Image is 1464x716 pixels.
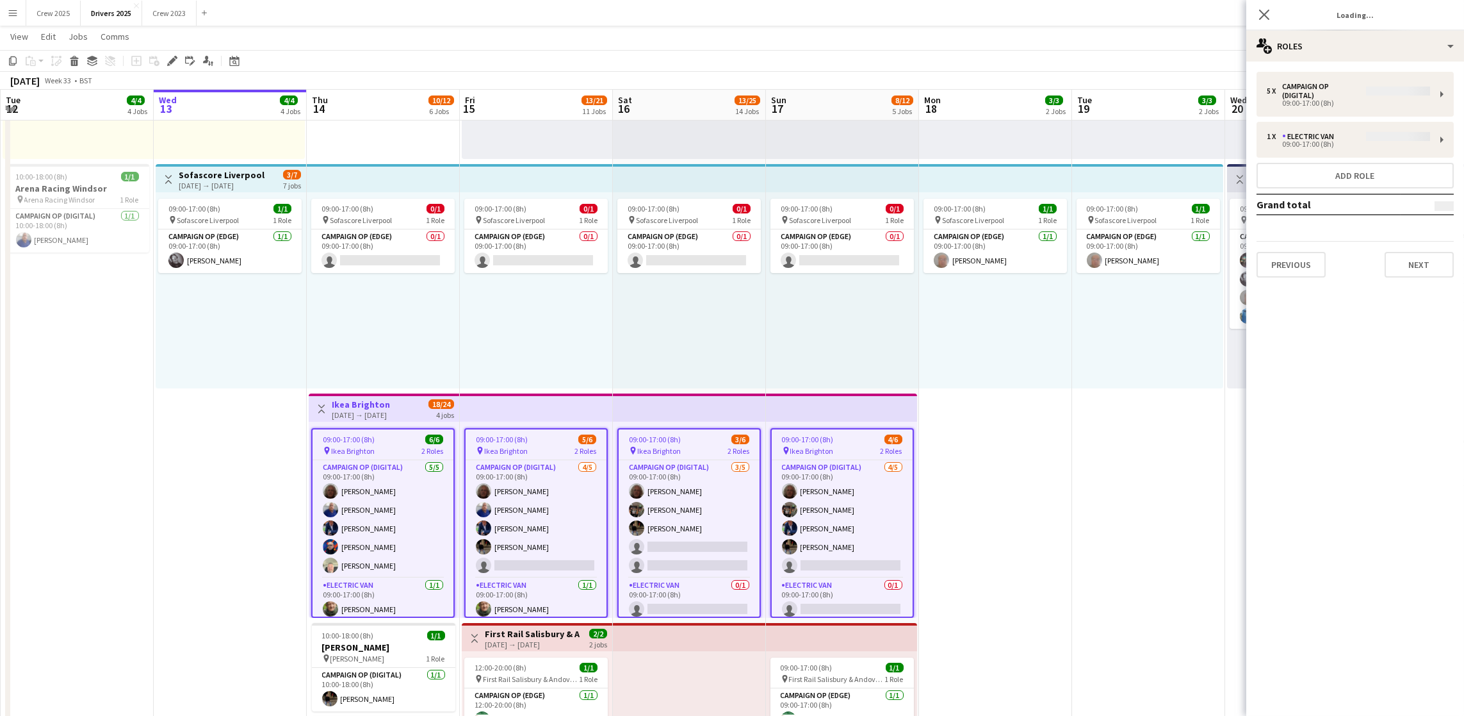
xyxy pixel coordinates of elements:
[1199,106,1219,116] div: 2 Jobs
[179,181,264,190] div: [DATE] → [DATE]
[63,28,93,45] a: Jobs
[942,215,1004,225] span: Sofascore Liverpool
[6,164,149,253] app-job-card: 10:00-18:00 (8h)1/1Arena Racing Windsor Arena Racing Windsor1 RoleCampaign Op (Digital)1/110:00-1...
[582,96,607,105] span: 13/21
[1077,199,1220,273] app-job-card: 09:00-17:00 (8h)1/1 Sofascore Liverpool1 RoleCampaign Op (Edge)1/109:00-17:00 (8h)[PERSON_NAME]
[179,169,264,181] h3: Sofascore Liverpool
[311,229,455,273] app-card-role: Campaign Op (Edge)0/109:00-17:00 (8h)
[1198,96,1216,105] span: 3/3
[36,28,61,45] a: Edit
[81,1,142,26] button: Drivers 2025
[772,578,913,622] app-card-role: Electric Van0/109:00-17:00 (8h)
[464,199,608,273] app-job-card: 09:00-17:00 (8h)0/1 Sofascore Liverpool1 RoleCampaign Op (Edge)0/109:00-17:00 (8h)
[6,183,149,194] h3: Arena Racing Windsor
[923,229,1067,273] app-card-role: Campaign Op (Edge)1/109:00-17:00 (8h)[PERSON_NAME]
[619,460,760,578] app-card-role: Campaign Op (Digital)3/509:00-17:00 (8h)[PERSON_NAME][PERSON_NAME][PERSON_NAME]
[283,179,301,190] div: 7 jobs
[5,28,33,45] a: View
[789,674,885,684] span: First Rail Salisbury & Andover and [GEOGRAPHIC_DATA]
[331,446,375,456] span: Ikea Brighton
[158,229,302,273] app-card-role: Campaign Op (Edge)1/109:00-17:00 (8h)[PERSON_NAME]
[312,623,455,712] div: 10:00-18:00 (8h)1/1[PERSON_NAME] [PERSON_NAME]1 RoleCampaign Op (Digital)1/110:00-18:00 (8h)[PERS...
[789,215,851,225] span: Sofascore Liverpool
[1191,215,1210,225] span: 1 Role
[922,101,941,116] span: 18
[158,199,302,273] app-job-card: 09:00-17:00 (8h)1/1 Sofascore Liverpool1 RoleCampaign Op (Edge)1/109:00-17:00 (8h)[PERSON_NAME]
[1246,6,1464,23] h3: Loading...
[770,428,914,618] div: 09:00-17:00 (8h)4/6 Ikea Brighton2 RolesCampaign Op (Digital)4/509:00-17:00 (8h)[PERSON_NAME][PER...
[579,215,598,225] span: 1 Role
[617,229,761,273] app-card-role: Campaign Op (Edge)0/109:00-17:00 (8h)
[159,94,177,106] span: Wed
[464,428,608,618] app-job-card: 09:00-17:00 (8h)5/6 Ikea Brighton2 RolesCampaign Op (Digital)4/509:00-17:00 (8h)[PERSON_NAME][PER...
[323,435,375,444] span: 09:00-17:00 (8h)
[483,215,545,225] span: Sofascore Liverpool
[16,172,68,181] span: 10:00-18:00 (8h)
[465,94,475,106] span: Fri
[475,663,526,672] span: 12:00-20:00 (8h)
[1228,101,1247,116] span: 20
[6,94,20,106] span: Tue
[884,435,902,444] span: 4/6
[311,199,455,273] div: 09:00-17:00 (8h)0/1 Sofascore Liverpool1 RoleCampaign Op (Edge)0/109:00-17:00 (8h)
[735,96,760,105] span: 13/25
[636,215,698,225] span: Sofascore Liverpool
[321,204,373,213] span: 09:00-17:00 (8h)
[637,446,681,456] span: Ikea Brighton
[617,428,761,618] app-job-card: 09:00-17:00 (8h)3/6 Ikea Brighton2 RolesCampaign Op (Digital)3/509:00-17:00 (8h)[PERSON_NAME][PER...
[891,96,913,105] span: 8/12
[582,106,606,116] div: 11 Jobs
[1257,252,1326,278] button: Previous
[427,631,445,640] span: 1/1
[464,229,608,273] app-card-role: Campaign Op (Edge)0/109:00-17:00 (8h)
[589,629,607,638] span: 2/2
[1230,199,1373,329] app-job-card: 09:00-17:00 (8h)4/4 Sky Bet York1 RoleCampaign Op (Digital)4/409:00-17:00 (8h)[PERSON_NAME][PERSO...
[1039,204,1057,213] span: 1/1
[310,101,328,116] span: 14
[1045,96,1063,105] span: 3/3
[619,578,760,622] app-card-role: Electric Van0/109:00-17:00 (8h)
[466,460,606,578] app-card-role: Campaign Op (Digital)4/509:00-17:00 (8h)[PERSON_NAME][PERSON_NAME][PERSON_NAME][PERSON_NAME]
[733,204,751,213] span: 0/1
[142,1,197,26] button: Crew 2023
[426,215,444,225] span: 1 Role
[1087,204,1139,213] span: 09:00-17:00 (8h)
[574,446,596,456] span: 2 Roles
[1077,229,1220,273] app-card-role: Campaign Op (Edge)1/109:00-17:00 (8h)[PERSON_NAME]
[886,663,904,672] span: 1/1
[332,399,390,410] h3: Ikea Brighton
[273,215,291,225] span: 1 Role
[127,96,145,105] span: 4/4
[332,410,390,420] div: [DATE] → [DATE]
[273,204,291,213] span: 1/1
[6,209,149,253] app-card-role: Campaign Op (Digital)1/110:00-18:00 (8h)[PERSON_NAME]
[157,101,177,116] span: 13
[283,170,301,179] span: 3/7
[26,1,81,26] button: Crew 2025
[177,215,239,225] span: Sofascore Liverpool
[1077,94,1092,106] span: Tue
[330,215,392,225] span: Sofascore Liverpool
[923,199,1067,273] app-job-card: 09:00-17:00 (8h)1/1 Sofascore Liverpool1 RoleCampaign Op (Edge)1/109:00-17:00 (8h)[PERSON_NAME]
[781,663,833,672] span: 09:00-17:00 (8h)
[770,199,914,273] app-job-card: 09:00-17:00 (8h)0/1 Sofascore Liverpool1 RoleCampaign Op (Edge)0/109:00-17:00 (8h)
[781,204,833,213] span: 09:00-17:00 (8h)
[475,204,526,213] span: 09:00-17:00 (8h)
[311,428,455,618] div: 09:00-17:00 (8h)6/6 Ikea Brighton2 RolesCampaign Op (Digital)5/509:00-17:00 (8h)[PERSON_NAME][PER...
[735,106,760,116] div: 14 Jobs
[280,96,298,105] span: 4/4
[42,76,74,85] span: Week 33
[69,31,88,42] span: Jobs
[466,578,606,622] app-card-role: Electric Van1/109:00-17:00 (8h)[PERSON_NAME]
[312,668,455,712] app-card-role: Campaign Op (Digital)1/110:00-18:00 (8h)[PERSON_NAME]
[1230,94,1247,106] span: Wed
[1246,31,1464,62] div: Roles
[790,446,834,456] span: Ikea Brighton
[782,435,834,444] span: 09:00-17:00 (8h)
[881,446,902,456] span: 2 Roles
